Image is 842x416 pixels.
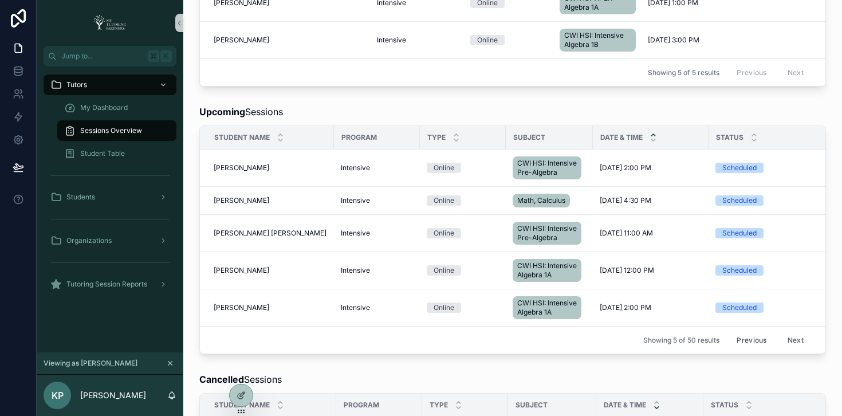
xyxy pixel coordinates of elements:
[44,187,176,207] a: Students
[341,133,377,142] span: Program
[199,374,244,385] strong: Cancelled
[80,149,125,158] span: Student Table
[517,196,565,205] span: Math, Calculus
[600,163,651,172] span: [DATE] 2:00 PM
[648,36,699,45] span: [DATE] 3:00 PM
[517,299,577,317] span: CWI HSI: Intensive Algebra 1A
[66,236,112,245] span: Organizations
[722,303,757,313] div: Scheduled
[214,36,269,45] span: [PERSON_NAME]
[716,133,743,142] span: Status
[44,46,176,66] button: Jump to...K
[37,66,183,309] div: scrollable content
[643,336,719,345] span: Showing 5 of 50 results
[44,359,137,368] span: Viewing as [PERSON_NAME]
[52,388,64,402] span: KP
[214,196,269,205] span: [PERSON_NAME]
[427,133,446,142] span: Type
[722,228,757,238] div: Scheduled
[80,126,142,135] span: Sessions Overview
[516,401,548,410] span: Subject
[66,280,147,289] span: Tutoring Session Reports
[517,261,577,280] span: CWI HSI: Intensive Algebra 1A
[214,163,269,172] span: [PERSON_NAME]
[57,120,176,141] a: Sessions Overview
[517,159,577,177] span: CWI HSI: Intensive Pre-Algebra
[61,52,143,61] span: Jump to...
[66,193,95,202] span: Students
[600,303,651,312] span: [DATE] 2:00 PM
[80,390,146,401] p: [PERSON_NAME]
[434,163,454,173] div: Online
[57,143,176,164] a: Student Table
[564,31,631,49] span: CWI HSI: Intensive Algebra 1B
[477,35,498,45] div: Online
[600,266,654,275] span: [DATE] 12:00 PM
[214,401,270,410] span: Student Name
[341,163,370,172] span: Intensive
[66,80,87,89] span: Tutors
[729,331,774,349] button: Previous
[604,401,646,410] span: Date & Time
[199,372,282,386] span: Sessions
[722,163,757,173] div: Scheduled
[722,265,757,276] div: Scheduled
[722,195,757,206] div: Scheduled
[434,195,454,206] div: Online
[44,230,176,251] a: Organizations
[600,133,643,142] span: Date & Time
[344,401,379,410] span: Program
[214,266,269,275] span: [PERSON_NAME]
[600,196,651,205] span: [DATE] 4:30 PM
[341,303,370,312] span: Intensive
[600,229,653,238] span: [DATE] 11:00 AM
[430,401,448,410] span: Type
[90,14,130,32] img: App logo
[434,303,454,313] div: Online
[377,36,406,45] span: Intensive
[341,229,370,238] span: Intensive
[199,105,283,119] span: Sessions
[341,196,370,205] span: Intensive
[780,331,812,349] button: Next
[341,266,370,275] span: Intensive
[648,68,719,77] span: Showing 5 of 5 results
[162,52,171,61] span: K
[513,133,545,142] span: Subject
[711,401,738,410] span: Status
[517,224,577,242] span: CWI HSI: Intensive Pre-Algebra
[214,303,269,312] span: [PERSON_NAME]
[80,103,128,112] span: My Dashboard
[44,74,176,95] a: Tutors
[434,265,454,276] div: Online
[214,133,270,142] span: Student Name
[214,229,326,238] span: [PERSON_NAME] [PERSON_NAME]
[434,228,454,238] div: Online
[44,274,176,295] a: Tutoring Session Reports
[57,97,176,118] a: My Dashboard
[199,106,245,117] strong: Upcoming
